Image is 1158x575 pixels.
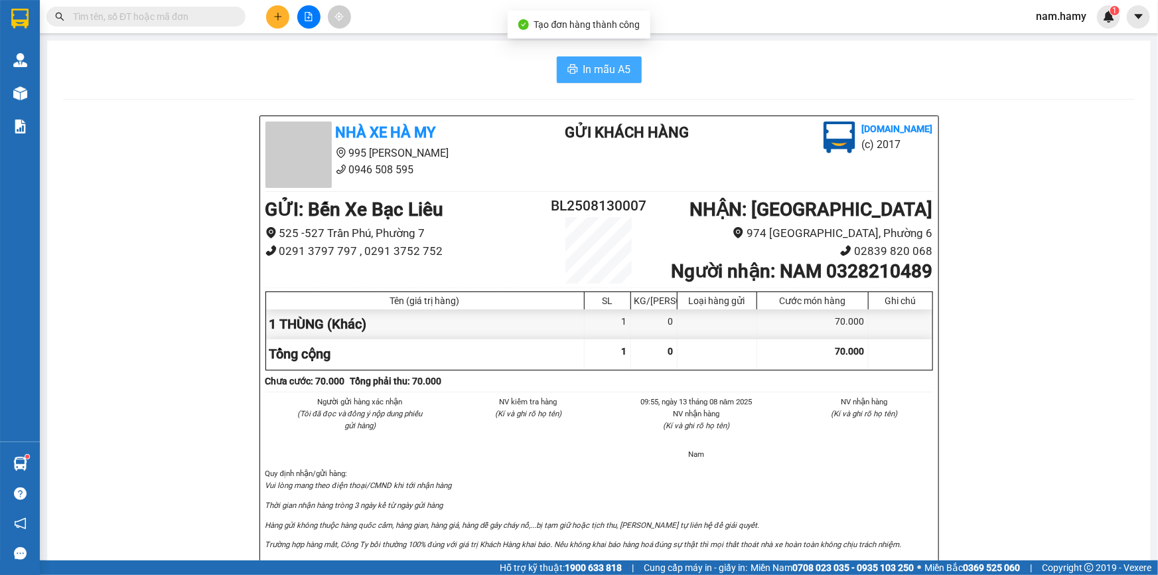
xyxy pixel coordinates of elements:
[336,147,346,158] span: environment
[924,560,1020,575] span: Miền Bắc
[273,12,283,21] span: plus
[14,517,27,530] span: notification
[495,409,561,418] i: (Kí và ghi rõ họ tên)
[622,346,627,357] span: 1
[265,521,759,530] i: Hàng gửi không thuộc hàng quốc cấm, hàng gian, hàng giả, hàng dễ gây cháy nổ,...bị tạm giữ hoặc t...
[917,565,921,570] span: ⚪️
[265,540,902,549] i: Trường hợp hàng mất, Công Ty bồi thường 100% đúng với giá trị Khách Hàng khai báo. Nếu không khai...
[835,346,865,357] span: 70.000
[265,467,933,570] div: Quy định nhận/gửi hàng :
[751,560,914,575] span: Miền Nam
[1030,560,1032,575] span: |
[6,29,253,46] li: 995 [PERSON_NAME]
[265,224,543,242] li: 525 -527 Trần Phú, Phường 7
[336,164,346,175] span: phone
[760,295,865,306] div: Cước món hàng
[265,227,277,238] span: environment
[872,295,929,306] div: Ghi chú
[862,123,933,134] b: [DOMAIN_NAME]
[76,48,87,59] span: phone
[11,9,29,29] img: logo-vxr
[583,61,631,78] span: In mẫu A5
[265,558,933,570] p: Khách không khai báo đúng hàng, nhà xe chỉ đền khá trị thêo cước phí x 10
[663,421,729,430] i: (Kí và ghi rõ họ tên)
[681,295,753,306] div: Loại hàng gửi
[862,136,933,153] li: (c) 2017
[6,46,253,62] li: 0946 508 595
[6,83,184,105] b: GỬI : Bến Xe Bạc Liêu
[963,562,1020,573] strong: 0369 525 060
[689,199,932,220] b: NHẬN : [GEOGRAPHIC_DATA]
[792,562,914,573] strong: 0708 023 035 - 0935 103 250
[671,260,932,282] b: Người nhận : NAM 0328210489
[634,295,674,306] div: KG/[PERSON_NAME]
[265,481,451,490] i: Vui lòng mang theo điện thoại/CMND khi tới nhận hàng
[265,161,512,178] li: 0946 508 595
[668,346,674,357] span: 0
[557,56,642,83] button: printerIn mẫu A5
[1084,563,1094,572] span: copyright
[631,309,678,339] div: 0
[1133,11,1145,23] span: caret-down
[1127,5,1150,29] button: caret-down
[334,12,344,21] span: aim
[565,124,689,141] b: Gửi khách hàng
[628,448,765,460] li: Nam
[1110,6,1120,15] sup: 1
[796,396,933,408] li: NV nhận hàng
[654,224,932,242] li: 974 [GEOGRAPHIC_DATA], Phường 6
[585,309,631,339] div: 1
[297,409,422,430] i: (Tôi đã đọc và đồng ý nộp dung phiếu gửi hàng)
[265,501,443,510] i: Thời gian nhận hàng tròng 3 ngày kể từ ngày gửi hàng
[266,309,585,339] div: 1 THÙNG (Khác)
[304,12,313,21] span: file-add
[460,396,597,408] li: NV kiểm tra hàng
[55,12,64,21] span: search
[14,487,27,500] span: question-circle
[628,396,765,408] li: 09:55, ngày 13 tháng 08 năm 2025
[265,199,444,220] b: GỬI : Bến Xe Bạc Liêu
[654,242,932,260] li: 02839 820 068
[1025,8,1097,25] span: nam.hamy
[269,346,331,362] span: Tổng cộng
[1103,11,1115,23] img: icon-new-feature
[269,295,581,306] div: Tên (giá trị hàng)
[824,122,855,153] img: logo.jpg
[265,376,345,386] b: Chưa cước : 70.000
[13,457,27,471] img: warehouse-icon
[13,86,27,100] img: warehouse-icon
[628,408,765,420] li: NV nhận hàng
[13,53,27,67] img: warehouse-icon
[350,376,442,386] b: Tổng phải thu: 70.000
[13,120,27,133] img: solution-icon
[76,32,87,42] span: environment
[644,560,747,575] span: Cung cấp máy in - giấy in:
[518,19,529,30] span: check-circle
[265,145,512,161] li: 995 [PERSON_NAME]
[543,195,655,217] h2: BL2508130007
[266,5,289,29] button: plus
[265,245,277,256] span: phone
[265,242,543,260] li: 0291 3797 797 , 0291 3752 752
[1112,6,1117,15] span: 1
[76,9,177,25] b: Nhà Xe Hà My
[832,409,898,418] i: (Kí và ghi rõ họ tên)
[73,9,230,24] input: Tìm tên, số ĐT hoặc mã đơn
[840,245,851,256] span: phone
[757,309,869,339] div: 70.000
[25,455,29,459] sup: 1
[632,560,634,575] span: |
[14,547,27,560] span: message
[297,5,321,29] button: file-add
[328,5,351,29] button: aim
[565,562,622,573] strong: 1900 633 818
[733,227,744,238] span: environment
[292,396,429,408] li: Người gửi hàng xác nhận
[567,64,578,76] span: printer
[534,19,640,30] span: Tạo đơn hàng thành công
[588,295,627,306] div: SL
[336,124,436,141] b: Nhà Xe Hà My
[500,560,622,575] span: Hỗ trợ kỹ thuật:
